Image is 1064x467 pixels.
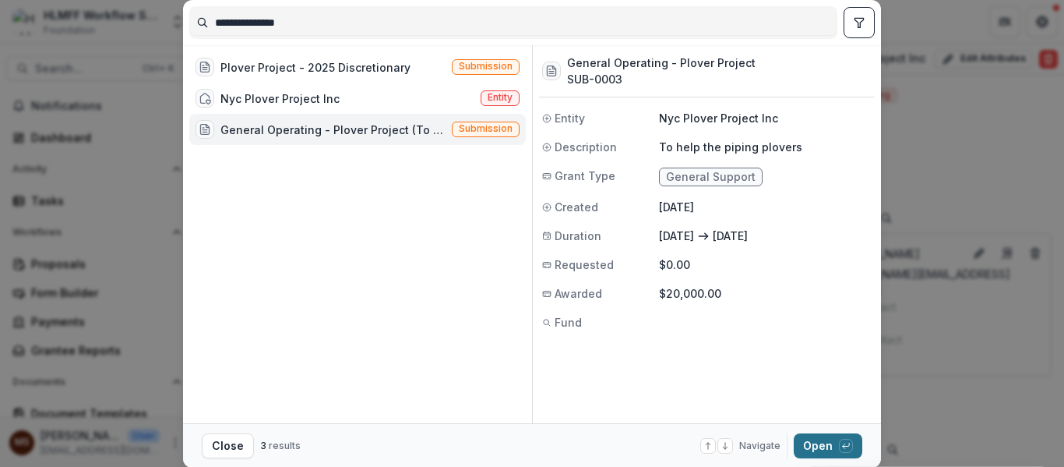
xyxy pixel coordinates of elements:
[269,440,301,451] span: results
[713,228,748,244] p: [DATE]
[555,110,585,126] span: Entity
[555,285,602,302] span: Awarded
[659,228,694,244] p: [DATE]
[555,168,615,184] span: Grant Type
[794,433,862,458] button: Open
[555,139,617,155] span: Description
[659,110,872,126] p: Nyc Plover Project Inc
[666,171,756,184] span: General Support
[459,61,513,72] span: Submission
[260,440,266,451] span: 3
[555,199,598,215] span: Created
[739,439,780,453] span: Navigate
[567,55,756,71] h3: General Operating - Plover Project
[459,123,513,134] span: Submission
[659,285,872,302] p: $20,000.00
[202,433,254,458] button: Close
[844,7,875,38] button: toggle filters
[220,59,410,76] div: Plover Project - 2025 Discretionary
[659,199,872,215] p: [DATE]
[488,92,513,103] span: Entity
[567,71,756,87] h3: SUB-0003
[220,122,446,138] div: General Operating - Plover Project (To help the piping plovers)
[659,256,872,273] p: $0.00
[659,139,872,155] p: To help the piping plovers
[555,228,601,244] span: Duration
[555,256,614,273] span: Requested
[555,314,582,331] span: Fund
[220,90,340,107] div: Nyc Plover Project Inc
